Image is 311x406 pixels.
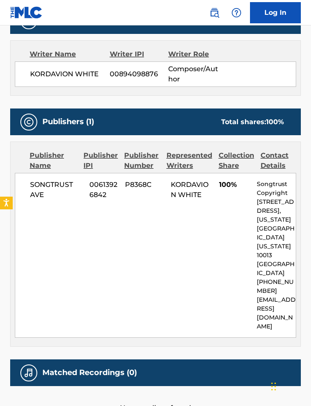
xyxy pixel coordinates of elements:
[24,117,34,127] img: Publishers
[269,365,311,406] iframe: Chat Widget
[42,368,137,378] h5: Matched Recordings (0)
[231,8,242,18] img: help
[219,180,250,190] span: 100%
[10,6,43,19] img: MLC Logo
[257,215,296,260] p: [US_STATE][GEOGRAPHIC_DATA][US_STATE] 10013
[168,49,222,59] div: Writer Role
[124,150,160,171] div: Publisher Number
[219,150,254,171] div: Collection Share
[30,180,83,200] span: SONGTRUST AVE
[261,150,296,171] div: Contact Details
[271,374,276,399] div: Drag
[168,64,221,84] span: Composer/Author
[30,69,110,79] span: KORDAVION WHITE
[125,180,164,190] span: P8368C
[83,150,118,171] div: Publisher IPI
[228,4,245,21] div: Help
[206,4,223,21] a: Public Search
[171,181,208,199] span: KORDAVION WHITE
[167,150,212,171] div: Represented Writers
[110,49,168,59] div: Writer IPI
[24,368,34,378] img: Matched Recordings
[257,295,296,331] p: [EMAIL_ADDRESS][DOMAIN_NAME]
[257,197,296,215] p: [STREET_ADDRESS],
[209,8,219,18] img: search
[89,180,119,200] span: 00613926842
[257,180,296,197] p: Songtrust Copyright
[266,118,284,126] span: 100 %
[30,150,77,171] div: Publisher Name
[257,278,296,295] p: [PHONE_NUMBER]
[221,117,284,127] div: Total shares:
[110,69,168,79] span: 00894098876
[250,2,301,23] a: Log In
[42,117,94,127] h5: Publishers (1)
[30,49,110,59] div: Writer Name
[257,260,296,278] p: [GEOGRAPHIC_DATA]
